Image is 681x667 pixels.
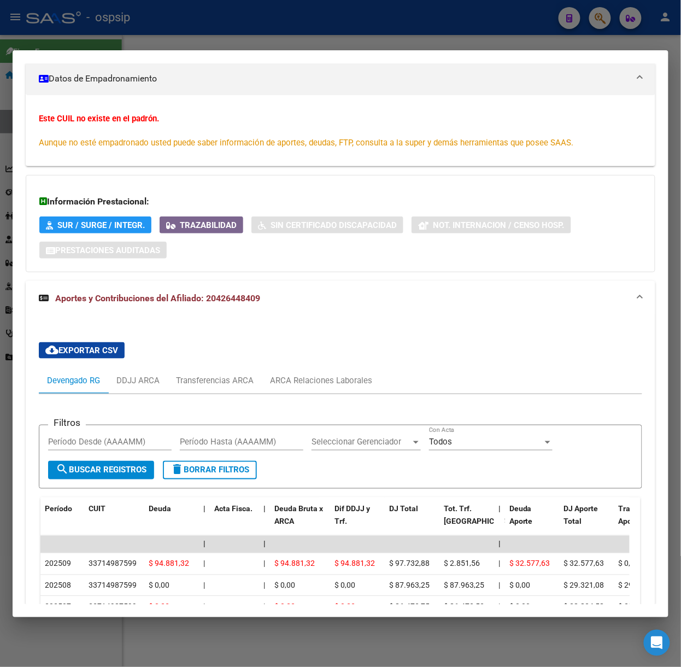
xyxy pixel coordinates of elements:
[48,417,86,429] h3: Filtros
[203,581,205,590] span: |
[644,630,670,656] div: Open Intercom Messenger
[47,375,100,387] div: Devengado RG
[26,62,655,95] mat-expansion-panel-header: Datos de Empadronamiento
[270,375,372,387] div: ARCA Relaciones Laborales
[39,217,151,233] button: SUR / SURGE / INTEGR.
[444,505,518,526] span: Tot. Trf. [GEOGRAPHIC_DATA]
[55,245,160,255] span: Prestaciones Auditadas
[26,95,655,166] div: Datos de Empadronamiento
[429,437,452,447] span: Todos
[160,217,243,233] button: Trazabilidad
[56,465,146,475] span: Buscar Registros
[334,559,375,568] span: $ 94.881,32
[564,602,604,611] span: $ 28.824,58
[312,437,411,447] span: Seleccionar Gerenciador
[56,463,69,476] mat-icon: search
[334,602,355,611] span: $ 0,23
[498,581,500,590] span: |
[39,114,159,124] strong: Este CUIL no existe en el padrón.
[274,505,323,526] span: Deuda Bruta x ARCA
[509,505,533,526] span: Deuda Aporte
[389,602,430,611] span: $ 86.473,75
[564,559,604,568] span: $ 32.577,63
[334,505,370,526] span: Dif DDJJ y Trf.
[163,461,257,479] button: Borrar Filtros
[45,346,118,355] span: Exportar CSV
[171,463,184,476] mat-icon: delete
[39,138,574,148] span: Aunque no esté empadronado usted puede saber información de aportes, deudas, FTP, consulta a la s...
[439,498,494,546] datatable-header-cell: Tot. Trf. Bruto
[180,220,237,230] span: Trazabilidad
[505,498,560,546] datatable-header-cell: Deuda Aporte
[263,505,266,513] span: |
[144,498,199,546] datatable-header-cell: Deuda
[498,540,501,548] span: |
[45,343,58,356] mat-icon: cloud_download
[433,220,565,230] span: Not. Internacion / Censo Hosp.
[48,461,154,479] button: Buscar Registros
[251,217,403,233] button: Sin Certificado Discapacidad
[619,602,659,611] span: $ 28.824,58
[498,505,501,513] span: |
[45,559,71,568] span: 202509
[494,498,505,546] datatable-header-cell: |
[149,559,189,568] span: $ 94.881,32
[176,375,254,387] div: Transferencias ARCA
[412,217,571,233] button: Not. Internacion / Censo Hosp.
[55,293,260,303] span: Aportes y Contribuciones del Afiliado: 20426448409
[271,220,397,230] span: Sin Certificado Discapacidad
[619,581,659,590] span: $ 29.321,08
[39,242,167,259] button: Prestaciones Auditadas
[89,505,105,513] span: CUIT
[498,559,500,568] span: |
[39,195,642,208] h3: Información Prestacional:
[149,581,169,590] span: $ 0,00
[509,602,530,611] span: $ 0,00
[203,559,205,568] span: |
[334,581,355,590] span: $ 0,00
[149,505,171,513] span: Deuda
[203,602,205,611] span: |
[389,505,418,513] span: DJ Total
[263,559,265,568] span: |
[149,602,169,611] span: $ 0,23
[619,505,660,526] span: Transferido Aporte
[263,581,265,590] span: |
[564,581,604,590] span: $ 29.321,08
[259,498,270,546] datatable-header-cell: |
[45,581,71,590] span: 202508
[444,581,484,590] span: $ 87.963,25
[203,505,206,513] span: |
[444,559,480,568] span: $ 2.851,56
[509,559,550,568] span: $ 32.577,63
[57,220,145,230] span: SUR / SURGE / INTEGR.
[210,498,259,546] datatable-header-cell: Acta Fisca.
[560,498,614,546] datatable-header-cell: DJ Aporte Total
[509,581,530,590] span: $ 0,00
[214,505,253,513] span: Acta Fisca.
[389,581,430,590] span: $ 87.963,25
[619,559,639,568] span: $ 0,00
[39,342,125,359] button: Exportar CSV
[330,498,385,546] datatable-header-cell: Dif DDJJ y Trf.
[116,375,160,387] div: DDJJ ARCA
[498,602,500,611] span: |
[84,498,144,546] datatable-header-cell: CUIT
[385,498,439,546] datatable-header-cell: DJ Total
[270,498,330,546] datatable-header-cell: Deuda Bruta x ARCA
[45,602,71,611] span: 202507
[89,580,137,592] div: 33714987599
[274,559,315,568] span: $ 94.881,32
[45,505,72,513] span: Período
[614,498,669,546] datatable-header-cell: Transferido Aporte
[263,540,266,548] span: |
[263,602,265,611] span: |
[444,602,484,611] span: $ 86.473,52
[564,505,598,526] span: DJ Aporte Total
[89,558,137,570] div: 33714987599
[199,498,210,546] datatable-header-cell: |
[40,498,84,546] datatable-header-cell: Período
[203,540,206,548] span: |
[171,465,249,475] span: Borrar Filtros
[274,581,295,590] span: $ 0,00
